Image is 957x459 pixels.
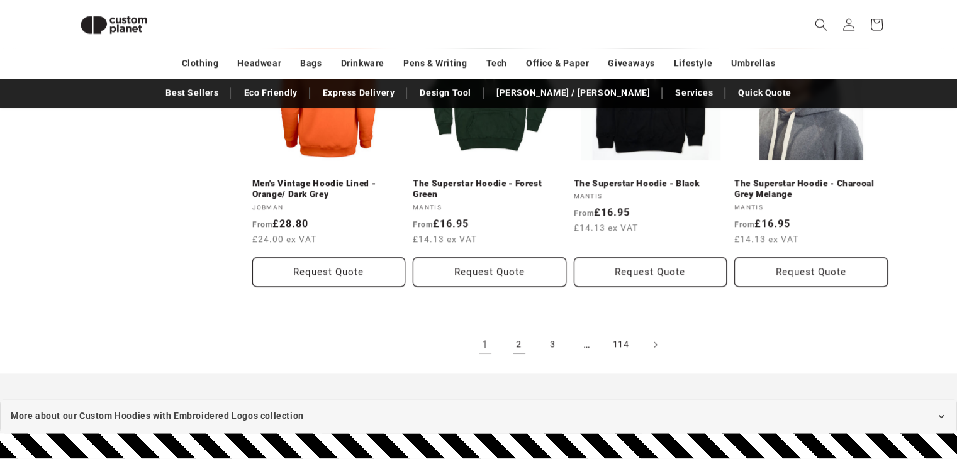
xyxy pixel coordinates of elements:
button: Request Quote [252,257,406,287]
a: Eco Friendly [237,82,303,104]
a: Quick Quote [732,82,798,104]
a: Services [669,82,719,104]
a: Page 1 [471,331,499,358]
a: Express Delivery [316,82,401,104]
span: More about our Custom Hoodies with Embroidered Logos collection [11,408,304,424]
a: Men's Vintage Hoodie Lined - Orange/ Dark Grey [252,178,406,200]
button: Request Quote [734,257,888,287]
a: [PERSON_NAME] / [PERSON_NAME] [490,82,656,104]
button: Request Quote [574,257,727,287]
nav: Pagination [252,331,888,358]
summary: Search [807,11,835,38]
a: Giveaways [608,52,654,74]
a: Bags [300,52,322,74]
a: The Superstar Hoodie - Forest Green [413,178,566,200]
a: Design Tool [413,82,478,104]
iframe: Chat Widget [747,323,957,459]
a: Lifestyle [674,52,712,74]
img: Custom Planet [70,5,158,45]
a: The Superstar Hoodie - Charcoal Grey Melange [734,178,888,200]
button: Request Quote [413,257,566,287]
a: Best Sellers [159,82,225,104]
a: Headwear [237,52,281,74]
a: Page 3 [539,331,567,358]
a: Page 114 [607,331,635,358]
a: Next page [641,331,669,358]
a: Drinkware [341,52,384,74]
a: Office & Paper [526,52,589,74]
a: The Superstar Hoodie - Black [574,178,727,189]
a: Umbrellas [731,52,775,74]
a: Clothing [182,52,219,74]
span: … [573,331,601,358]
a: Page 2 [505,331,533,358]
a: Tech [486,52,506,74]
a: Pens & Writing [403,52,467,74]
